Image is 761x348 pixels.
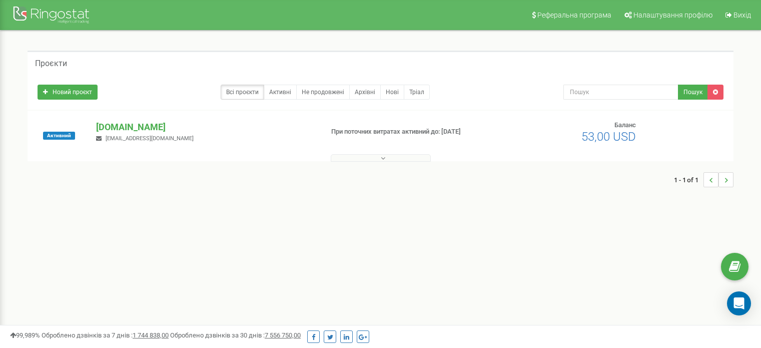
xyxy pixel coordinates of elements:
p: [DOMAIN_NAME] [96,121,315,134]
button: Пошук [678,85,708,100]
nav: ... [674,162,733,197]
span: Оброблено дзвінків за 30 днів : [170,331,301,339]
span: 99,989% [10,331,40,339]
a: Нові [380,85,404,100]
div: Open Intercom Messenger [727,291,751,315]
a: Всі проєкти [221,85,264,100]
u: 1 744 838,00 [133,331,169,339]
p: При поточних витратах активний до: [DATE] [331,127,491,137]
span: 1 - 1 of 1 [674,172,703,187]
span: Активний [43,132,75,140]
span: Налаштування профілю [633,11,712,19]
span: Вихід [733,11,751,19]
a: Новий проєкт [38,85,98,100]
a: Архівні [349,85,381,100]
a: Тріал [404,85,430,100]
span: [EMAIL_ADDRESS][DOMAIN_NAME] [106,135,194,142]
u: 7 556 750,00 [265,331,301,339]
h5: Проєкти [35,59,67,68]
span: 53,00 USD [581,130,636,144]
span: Оброблено дзвінків за 7 днів : [42,331,169,339]
a: Не продовжені [296,85,350,100]
span: Реферальна програма [537,11,611,19]
a: Активні [264,85,297,100]
span: Баланс [614,121,636,129]
input: Пошук [563,85,678,100]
